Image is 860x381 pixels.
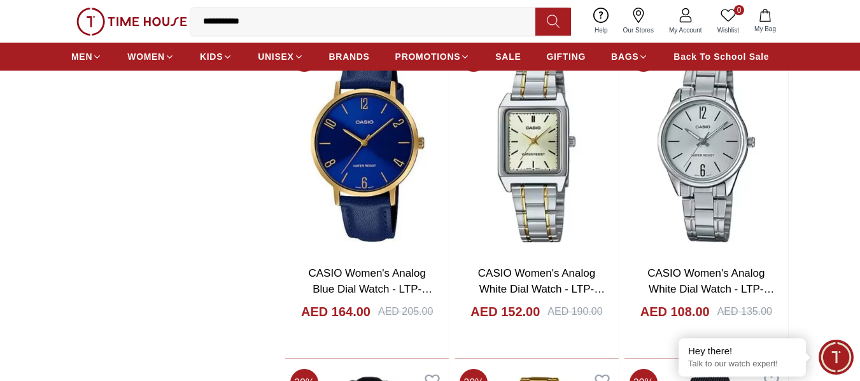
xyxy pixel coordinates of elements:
img: CASIO Women's Analog White Dial Watch - LTP-V007SG-9E [455,39,618,255]
a: MEN [71,45,102,68]
a: PROMOTIONS [395,45,470,68]
span: UNISEX [258,50,293,63]
a: Our Stores [616,5,661,38]
span: Help [589,25,613,35]
a: BRANDS [329,45,370,68]
span: Our Stores [618,25,659,35]
span: Back To School Sale [673,50,769,63]
span: WOMEN [127,50,165,63]
div: AED 190.00 [547,304,602,319]
span: KIDS [200,50,223,63]
div: AED 205.00 [378,304,433,319]
h4: AED 152.00 [470,303,540,321]
span: PROMOTIONS [395,50,461,63]
h4: AED 164.00 [301,303,370,321]
a: Help [587,5,616,38]
a: CASIO Women's Analog White Dial Watch - LTP-V005D-7B [647,267,774,312]
h4: AED 108.00 [640,303,710,321]
span: GIFTING [546,50,586,63]
p: Talk to our watch expert! [688,359,796,370]
div: Hey there! [688,345,796,357]
span: BRANDS [329,50,370,63]
a: WOMEN [127,45,174,68]
a: CASIO Women's Analog White Dial Watch - LTP-V007SG-9E [478,267,605,312]
span: SALE [495,50,521,63]
a: CASIO Women's Analog Blue Dial Watch - LTP-VT01GL-2BUDF [308,267,432,312]
img: CASIO Women's Analog White Dial Watch - LTP-V005D-7B [624,39,788,255]
img: CASIO Women's Analog Blue Dial Watch - LTP-VT01GL-2BUDF [285,39,449,255]
span: My Account [664,25,707,35]
a: SALE [495,45,521,68]
a: UNISEX [258,45,303,68]
a: 0Wishlist [710,5,747,38]
a: GIFTING [546,45,586,68]
span: My Bag [749,24,781,34]
button: My Bag [747,6,784,36]
span: BAGS [611,50,638,63]
div: Chat Widget [819,340,854,375]
span: Wishlist [712,25,744,35]
span: 0 [734,5,744,15]
a: BAGS [611,45,648,68]
img: ... [76,8,187,36]
div: AED 135.00 [717,304,772,319]
a: KIDS [200,45,232,68]
a: Back To School Sale [673,45,769,68]
span: MEN [71,50,92,63]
